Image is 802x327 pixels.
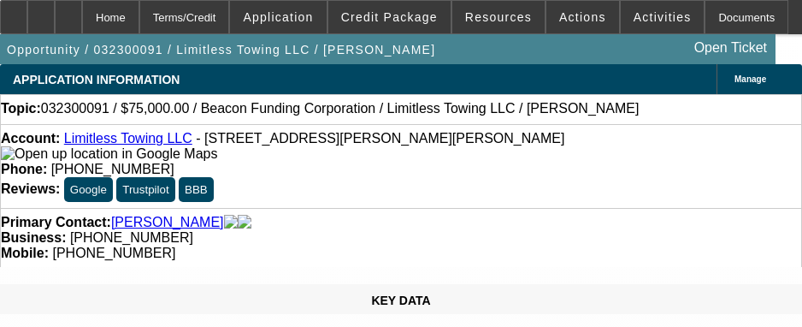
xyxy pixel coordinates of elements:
button: Application [230,1,326,33]
a: Limitless Towing LLC [64,131,192,146]
a: [PERSON_NAME] [111,215,224,230]
span: [PHONE_NUMBER] [51,162,174,176]
span: - [STREET_ADDRESS][PERSON_NAME][PERSON_NAME] [196,131,564,146]
strong: Reviews: [1,181,60,196]
strong: Phone: [1,162,47,176]
strong: Mobile: [1,246,49,260]
button: Resources [452,1,545,33]
strong: Account: [1,131,60,146]
img: Open up location in Google Maps [1,146,217,162]
button: Trustpilot [116,177,174,202]
span: Manage [734,74,766,84]
button: BBB [179,177,214,202]
span: Actions [559,10,606,24]
span: Activities [634,10,692,24]
span: 032300091 / $75,000.00 / Beacon Funding Corporation / Limitless Towing LLC / [PERSON_NAME] [41,101,640,116]
a: View Google Maps [1,146,217,161]
button: Credit Package [328,1,451,33]
span: Application [243,10,313,24]
strong: Primary Contact: [1,215,111,230]
span: [PHONE_NUMBER] [70,230,193,245]
span: KEY DATA [371,294,430,307]
a: Open Ticket [687,33,774,62]
button: Actions [546,1,619,33]
span: [PHONE_NUMBER] [52,246,175,260]
span: APPLICATION INFORMATION [13,73,180,86]
img: facebook-icon.png [224,215,238,230]
span: Opportunity / 032300091 / Limitless Towing LLC / [PERSON_NAME] [7,43,435,56]
span: Credit Package [341,10,438,24]
button: Activities [621,1,705,33]
span: Resources [465,10,532,24]
strong: Business: [1,230,66,245]
strong: Topic: [1,101,41,116]
button: Google [64,177,113,202]
img: linkedin-icon.png [238,215,251,230]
